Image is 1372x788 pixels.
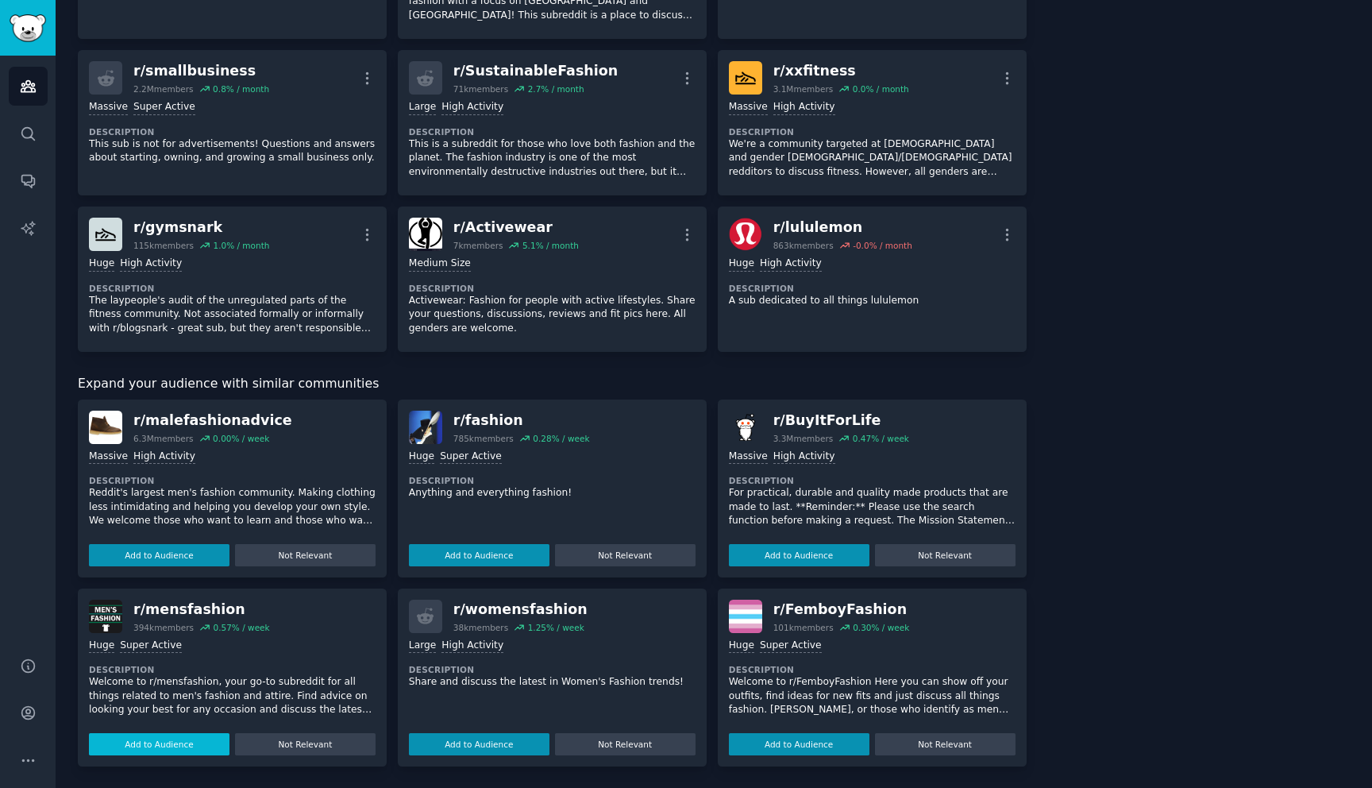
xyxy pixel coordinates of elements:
div: High Activity [133,450,195,465]
span: Expand your audience with similar communities [78,374,379,394]
dt: Description [89,664,376,675]
img: GummySearch logo [10,14,46,42]
img: FemboyFashion [729,600,762,633]
div: Large [409,639,436,654]
div: Huge [729,639,754,654]
p: Share and discuss the latest in Women's Fashion trends! [409,675,696,689]
button: Not Relevant [555,544,696,566]
div: 1.25 % / week [528,622,584,633]
img: BuyItForLife [729,411,762,444]
div: 785k members [453,433,514,444]
div: 2.2M members [133,83,194,95]
div: High Activity [441,639,503,654]
dt: Description [729,475,1016,486]
div: r/ FemboyFashion [773,600,910,620]
div: 6.3M members [133,433,194,444]
div: r/ womensfashion [453,600,588,620]
button: Not Relevant [875,733,1016,755]
div: r/ smallbusiness [133,61,269,81]
div: 3.1M members [773,83,834,95]
div: r/ BuyItForLife [773,411,909,431]
p: A sub dedicated to all things lululemon [729,294,1016,308]
div: Massive [89,450,128,465]
div: High Activity [120,257,182,272]
div: Medium Size [409,257,471,272]
button: Add to Audience [729,733,869,755]
dt: Description [409,283,696,294]
div: r/ fashion [453,411,590,431]
div: Massive [729,450,768,465]
div: Huge [409,450,434,465]
div: 115k members [133,240,194,251]
div: 0.0 % / month [853,83,909,95]
div: Super Active [760,639,822,654]
div: Super Active [133,100,195,115]
dt: Description [89,126,376,137]
button: Not Relevant [875,544,1016,566]
button: Add to Audience [409,544,549,566]
a: Activewearr/Activewear7kmembers5.1% / monthMedium SizeDescriptionActivewear: Fashion for people w... [398,207,707,352]
div: 0.28 % / week [533,433,589,444]
button: Not Relevant [235,544,376,566]
p: This sub is not for advertisements! Questions and answers about starting, owning, and growing a s... [89,137,376,165]
dt: Description [729,126,1016,137]
div: r/ mensfashion [133,600,270,620]
img: fashion [409,411,442,444]
a: xxfitnessr/xxfitness3.1Mmembers0.0% / monthMassiveHigh ActivityDescriptionWe're a community targe... [718,50,1027,195]
img: malefashionadvice [89,411,122,444]
div: r/ xxfitness [773,61,909,81]
div: 71k members [453,83,508,95]
button: Add to Audience [409,733,549,755]
a: r/smallbusiness2.2Mmembers0.8% / monthMassiveSuper ActiveDescriptionThis sub is not for advertise... [78,50,387,195]
p: Welcome to r/FemboyFashion Here you can show off your outfits, find ideas for new fits and just d... [729,675,1016,717]
p: We're a community targeted at [DEMOGRAPHIC_DATA] and gender [DEMOGRAPHIC_DATA]/[DEMOGRAPHIC_DATA]... [729,137,1016,180]
div: 0.00 % / week [213,433,269,444]
div: 0.47 % / week [853,433,909,444]
div: 3.3M members [773,433,834,444]
div: Massive [729,100,768,115]
button: Not Relevant [235,733,376,755]
div: Large [409,100,436,115]
div: 5.1 % / month [522,240,579,251]
div: Massive [89,100,128,115]
button: Add to Audience [729,544,869,566]
div: Huge [729,257,754,272]
button: Add to Audience [89,733,229,755]
div: -0.0 % / month [853,240,912,251]
dt: Description [409,475,696,486]
div: 1.0 % / month [213,240,269,251]
div: High Activity [773,450,835,465]
p: Anything and everything fashion! [409,486,696,500]
button: Add to Audience [89,544,229,566]
div: 101k members [773,622,834,633]
a: lululemonr/lululemon863kmembers-0.0% / monthHugeHigh ActivityDescriptionA sub dedicated to all th... [718,207,1027,352]
img: Activewear [409,218,442,251]
div: 0.30 % / week [853,622,909,633]
div: High Activity [441,100,503,115]
button: Not Relevant [555,733,696,755]
p: For practical, durable and quality made products that are made to last. **Reminder:** Please use ... [729,486,1016,528]
p: Activewear: Fashion for people with active lifestyles. Share your questions, discussions, reviews... [409,294,696,336]
a: r/SustainableFashion71kmembers2.7% / monthLargeHigh ActivityDescriptionThis is a subreddit for th... [398,50,707,195]
div: 0.57 % / week [213,622,269,633]
div: Super Active [120,639,182,654]
dt: Description [729,283,1016,294]
div: 0.8 % / month [213,83,269,95]
div: r/ lululemon [773,218,912,238]
p: The laypeople's audit of the unregulated parts of the fitness community. Not associated formally ... [89,294,376,336]
dt: Description [729,664,1016,675]
div: Huge [89,257,114,272]
img: mensfashion [89,600,122,633]
img: lululemon [729,218,762,251]
dt: Description [409,126,696,137]
div: r/ gymsnark [133,218,269,238]
div: r/ SustainableFashion [453,61,618,81]
dt: Description [409,664,696,675]
div: High Activity [773,100,835,115]
div: 2.7 % / month [528,83,584,95]
a: gymsnarkr/gymsnark115kmembers1.0% / monthHugeHigh ActivityDescriptionThe laypeople's audit of the... [78,207,387,352]
p: Welcome to r/mensfashion, your go-to subreddit for all things related to men's fashion and attire... [89,675,376,717]
p: This is a subreddit for those who love both fashion and the planet. The fashion industry is one o... [409,137,696,180]
div: 38k members [453,622,508,633]
dt: Description [89,475,376,486]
